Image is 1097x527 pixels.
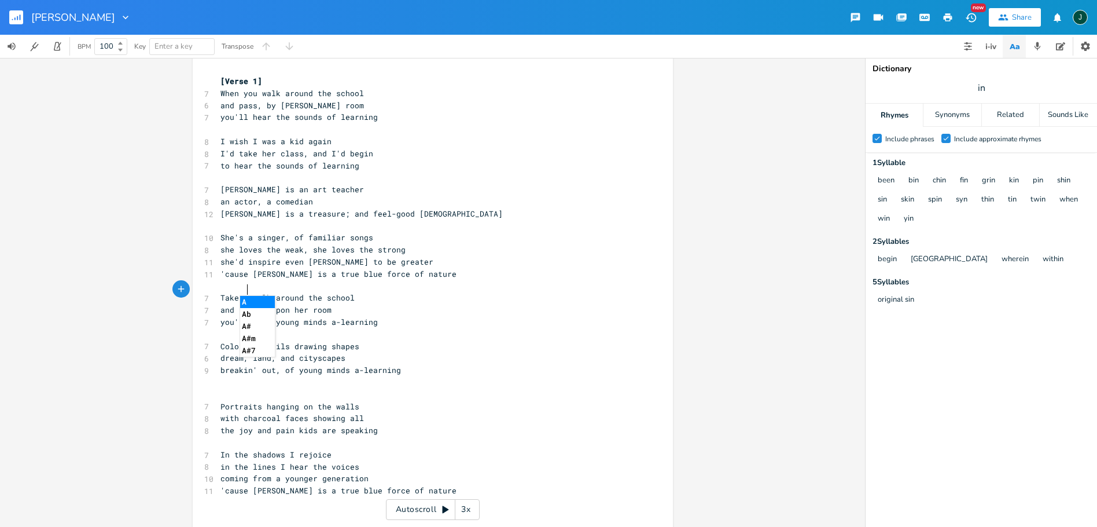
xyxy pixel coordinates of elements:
[878,295,914,305] button: original sin
[1033,176,1043,186] button: pin
[981,195,994,205] button: thin
[928,195,942,205] button: spin
[220,485,457,496] span: 'cause [PERSON_NAME] is a true blue force of nature
[908,176,919,186] button: bin
[220,462,359,472] span: in the lines I hear the voices
[134,43,146,50] div: Key
[220,413,364,423] span: with charcoal faces showing all
[220,365,401,375] span: breakin' out, of young minds a-learning
[220,305,332,315] span: and happen upon her room
[989,8,1041,27] button: Share
[220,257,433,267] span: she'd inspire even [PERSON_NAME] to be greater
[978,82,985,95] span: in
[220,401,359,412] span: Portraits hanging on the walls
[901,195,914,205] button: skin
[878,176,894,186] button: been
[1012,12,1032,23] div: Share
[220,136,332,147] span: I wish I was a kid again
[220,76,262,86] span: [Verse 1]
[220,353,345,363] span: dream, land, and cityscapes
[954,136,1041,142] div: Include approximate rhymes
[220,425,378,435] span: the joy and pain kids are speaking
[240,332,275,345] li: A#m
[1073,10,1088,25] div: Jim63
[878,255,897,265] button: begin
[959,7,982,28] button: New
[971,3,986,12] div: New
[240,345,275,357] li: A#7
[1040,104,1097,127] div: Sounds Like
[386,499,480,520] div: Autoscroll
[220,269,457,279] span: 'cause [PERSON_NAME] is a true blue force of nature
[220,341,359,352] span: Colored pencils drawing shapes
[240,320,275,332] li: A#
[220,100,364,111] span: and pass, by [PERSON_NAME] room
[222,43,253,50] div: Transpose
[240,296,275,308] li: A
[220,232,373,243] span: She's a singer, of familiar songs
[240,308,275,320] li: Ab
[220,473,369,484] span: coming from a younger generation
[1043,255,1063,265] button: within
[220,196,313,207] span: an actor, a comedian
[866,104,923,127] div: Rhymes
[873,238,1090,246] div: 2 Syllable s
[982,176,995,186] button: grin
[1030,195,1046,205] button: twin
[78,43,91,50] div: BPM
[455,499,476,520] div: 3x
[960,176,968,186] button: fin
[956,195,967,205] button: syn
[220,148,373,159] span: I'd take her class, and I'd begin
[1073,4,1088,31] button: J
[923,104,981,127] div: Synonyms
[933,176,946,186] button: chin
[878,214,890,224] button: win
[885,136,934,142] div: Include phrases
[1057,176,1070,186] button: shin
[220,112,378,122] span: you'll hear the sounds of learning
[220,160,359,171] span: to hear the sounds of learning
[1059,195,1078,205] button: when
[873,279,1090,286] div: 5 Syllable s
[1002,255,1029,265] button: wherein
[904,214,914,224] button: yin
[878,195,887,205] button: sin
[1009,176,1019,186] button: kin
[220,244,406,255] span: she loves the weak, she loves the strong
[220,449,332,460] span: In the shadows I rejoice
[911,255,988,265] button: [GEOGRAPHIC_DATA]
[220,88,364,98] span: When you walk around the school
[1008,195,1017,205] button: tin
[873,65,1090,73] div: Dictionary
[220,208,503,219] span: [PERSON_NAME] is a treasure; and feel-good [DEMOGRAPHIC_DATA]
[982,104,1039,127] div: Related
[220,184,364,195] span: [PERSON_NAME] is an art teacher
[154,41,193,52] span: Enter a key
[220,317,378,327] span: you'll see, young minds a-learning
[873,159,1090,167] div: 1 Syllable
[220,292,355,303] span: Take a walk around the school
[31,12,115,23] span: [PERSON_NAME]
